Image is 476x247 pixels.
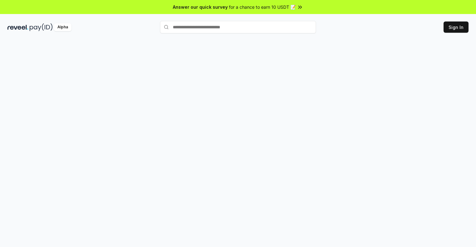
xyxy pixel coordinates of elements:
[229,4,296,10] span: for a chance to earn 10 USDT 📝
[7,23,28,31] img: reveel_dark
[30,23,53,31] img: pay_id
[173,4,228,10] span: Answer our quick survey
[444,21,469,33] button: Sign In
[54,23,71,31] div: Alpha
